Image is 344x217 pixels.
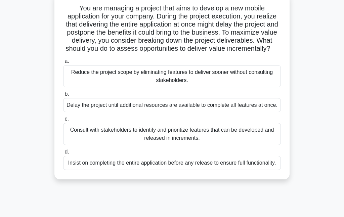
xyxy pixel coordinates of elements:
[63,156,281,170] div: Insist on completing the entire application before any release to ensure full functionality.
[64,91,69,97] span: b.
[62,4,282,53] h5: You are managing a project that aims to develop a new mobile application for your company. During...
[63,123,281,145] div: Consult with stakeholders to identify and prioritize features that can be developed and released ...
[64,58,69,64] span: a.
[63,65,281,87] div: Reduce the project scope by eliminating features to deliver sooner without consulting stakeholders.
[64,116,69,122] span: c.
[64,149,69,155] span: d.
[63,98,281,112] div: Delay the project until additional resources are available to complete all features at once.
